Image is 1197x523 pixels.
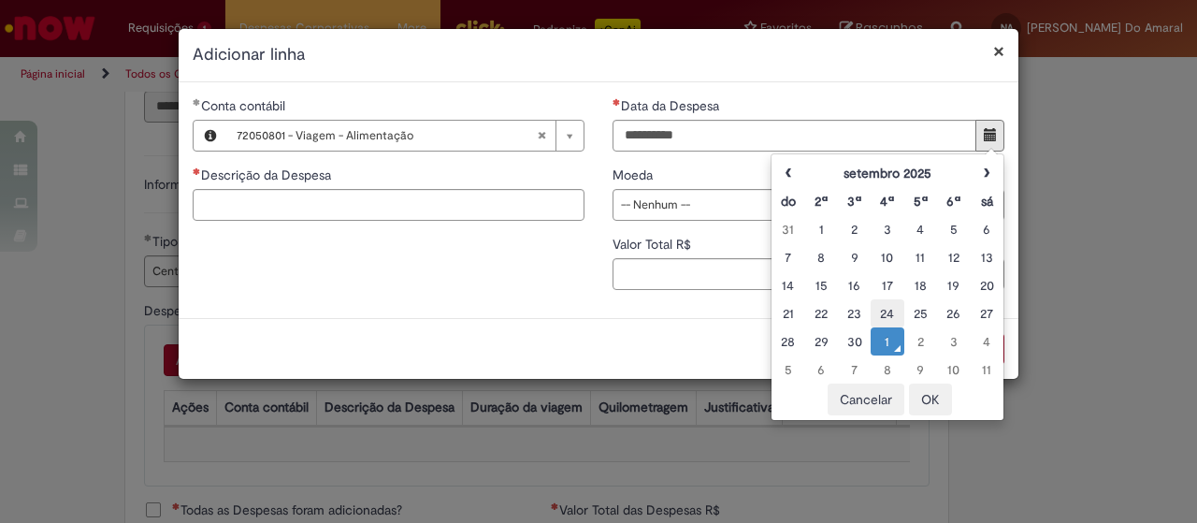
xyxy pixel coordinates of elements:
span: Necessários [613,98,621,106]
div: 24 October 2025 Friday [875,304,899,323]
a: 72050801 - Viagem - AlimentaçãoLimpar campo Conta contábil [227,121,584,151]
div: 19 October 2025 Sunday [942,276,965,295]
div: 23 October 2025 Thursday [843,304,866,323]
div: 25 October 2025 Saturday [909,304,932,323]
div: 06 November 2025 Thursday [809,360,832,379]
th: setembro 2025. Alternar mês [804,159,970,187]
input: Valor Total R$ [613,258,1004,290]
span: Descrição da Despesa [201,167,335,183]
span: -- Nenhum -- [621,190,966,220]
span: Necessários - Conta contábil [201,97,289,114]
div: 03 October 2025 Friday [875,220,899,239]
div: 20 October 2025 Monday [975,276,999,295]
th: Sábado [971,187,1003,215]
div: 05 November 2025 Wednesday [776,360,800,379]
div: 26 October 2025 Sunday [942,304,965,323]
div: 11 October 2025 Saturday [909,248,932,267]
div: 02 October 2025 Thursday [843,220,866,239]
h2: Adicionar linha [193,43,1004,67]
button: OK [909,384,952,415]
div: 30 October 2025 Thursday [843,332,866,351]
button: Conta contábil, Visualizar este registro 72050801 - Viagem - Alimentação [194,121,227,151]
th: Próximo mês [971,159,1003,187]
div: 28 October 2025 Tuesday [776,332,800,351]
div: 01 October 2025 Wednesday [776,220,800,239]
input: Data da Despesa [613,120,976,152]
div: 29 October 2025 Wednesday [809,332,832,351]
button: Cancelar [828,384,904,415]
span: Necessários [193,167,201,175]
div: 12 October 2025 Sunday [942,248,965,267]
div: 27 October 2025 Monday [975,304,999,323]
div: 17 October 2025 Friday [875,276,899,295]
div: 08 October 2025 Wednesday [809,248,832,267]
button: Mostrar calendário para Data da Despesa [975,120,1004,152]
div: 01 October 2025 Wednesday [809,220,832,239]
span: Valor Total R$ [613,236,695,253]
div: 04 November 2025 Tuesday [975,332,999,351]
th: Quinta-feira [904,187,937,215]
div: 09 November 2025 Sunday [909,360,932,379]
div: 10 October 2025 Friday [875,248,899,267]
abbr: Limpar campo Conta contábil [527,121,555,151]
div: 14 October 2025 Tuesday [776,276,800,295]
div: 02 November 2025 Sunday [909,332,932,351]
span: Data da Despesa [621,97,723,114]
th: Segunda-feira [804,187,837,215]
div: 11 November 2025 Tuesday [975,360,999,379]
div: 13 October 2025 Monday [975,248,999,267]
div: 18 October 2025 Saturday [909,276,932,295]
th: Domingo [772,187,804,215]
div: 09 October 2025 Thursday [843,248,866,267]
th: Mês anterior [772,159,804,187]
th: Sexta-feira [937,187,970,215]
div: Escolher data [771,153,1004,421]
button: Fechar modal [993,41,1004,61]
div: 08 November 2025 Saturday [875,360,899,379]
span: Moeda [613,167,656,183]
div: 16 October 2025 Thursday [843,276,866,295]
th: Quarta-feira [871,187,903,215]
div: 06 October 2025 Monday [975,220,999,239]
input: Descrição da Despesa [193,189,584,221]
div: 05 October 2025 Sunday [942,220,965,239]
div: 01 November 2025 Saturday [875,332,899,351]
div: 22 October 2025 Wednesday [809,304,832,323]
div: 07 November 2025 Friday [843,360,866,379]
span: 72050801 - Viagem - Alimentação [237,121,537,151]
span: Obrigatório Preenchido [193,98,201,106]
div: 21 October 2025 Tuesday [776,304,800,323]
div: 07 October 2025 Tuesday [776,248,800,267]
th: Terça-feira [838,187,871,215]
div: 10 November 2025 Monday [942,360,965,379]
div: 04 October 2025 Saturday [909,220,932,239]
div: 03 November 2025 Monday [942,332,965,351]
div: 15 October 2025 Wednesday [809,276,832,295]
